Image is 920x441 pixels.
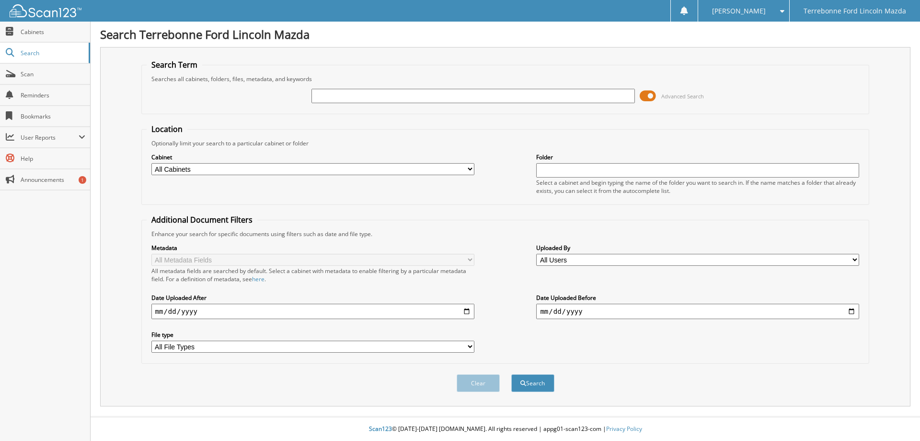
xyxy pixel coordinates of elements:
[21,133,79,142] span: User Reports
[151,153,474,161] label: Cabinet
[147,215,257,225] legend: Additional Document Filters
[536,179,859,195] div: Select a cabinet and begin typing the name of the folder you want to search in. If the name match...
[457,374,500,392] button: Clear
[872,395,920,441] iframe: Chat Widget
[21,91,85,99] span: Reminders
[21,70,85,78] span: Scan
[91,417,920,441] div: © [DATE]-[DATE] [DOMAIN_NAME]. All rights reserved | appg01-scan123-com |
[804,8,906,14] span: Terrebonne Ford Lincoln Mazda
[151,304,474,319] input: start
[151,244,474,252] label: Metadata
[252,275,264,283] a: here
[21,49,84,57] span: Search
[511,374,554,392] button: Search
[147,139,864,147] div: Optionally limit your search to a particular cabinet or folder
[10,4,81,17] img: scan123-logo-white.svg
[151,331,474,339] label: File type
[21,112,85,120] span: Bookmarks
[151,294,474,302] label: Date Uploaded After
[661,93,704,100] span: Advanced Search
[21,155,85,163] span: Help
[147,124,187,134] legend: Location
[147,75,864,83] div: Searches all cabinets, folders, files, metadata, and keywords
[21,176,85,184] span: Announcements
[536,153,859,161] label: Folder
[79,176,86,184] div: 1
[536,294,859,302] label: Date Uploaded Before
[536,304,859,319] input: end
[147,230,864,238] div: Enhance your search for specific documents using filters such as date and file type.
[369,425,392,433] span: Scan123
[606,425,642,433] a: Privacy Policy
[712,8,766,14] span: [PERSON_NAME]
[21,28,85,36] span: Cabinets
[151,267,474,283] div: All metadata fields are searched by default. Select a cabinet with metadata to enable filtering b...
[536,244,859,252] label: Uploaded By
[100,26,910,42] h1: Search Terrebonne Ford Lincoln Mazda
[147,60,202,70] legend: Search Term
